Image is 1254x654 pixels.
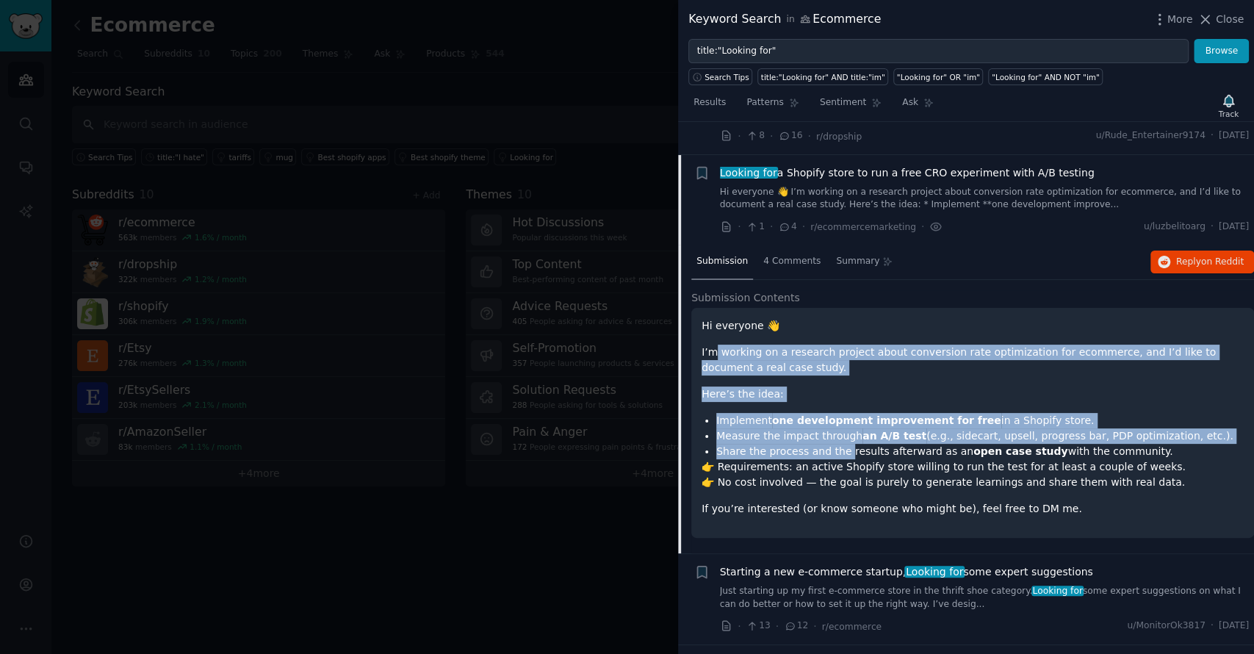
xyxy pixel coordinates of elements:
div: "Looking for" AND NOT "im" [992,72,1100,82]
li: Share the process and the results afterward as an with the community. [716,444,1244,459]
p: 👉 Requirements: an active Shopify store willing to run the test for at least a couple of weeks. 👉... [702,459,1244,490]
span: 1 [746,220,764,234]
button: Replyon Reddit [1150,251,1254,274]
span: 8 [746,129,764,143]
strong: open case study [973,445,1068,457]
span: · [802,219,805,234]
span: Patterns [746,96,783,109]
span: Close [1216,12,1244,27]
span: · [1211,220,1214,234]
span: · [770,219,773,234]
button: Search Tips [688,68,752,85]
input: Try a keyword related to your business [688,39,1189,64]
span: · [738,129,740,144]
span: Reply [1176,256,1244,269]
span: · [1211,619,1214,633]
span: r/dropship [816,132,862,142]
button: Browse [1194,39,1249,64]
span: Looking for [718,167,779,179]
p: If you’re interested (or know someone who might be), feel free to DM me. [702,501,1244,517]
span: Looking for [904,566,965,578]
span: Submission [696,255,748,268]
div: title:"Looking for" AND title:"im" [761,72,885,82]
span: · [738,219,740,234]
span: on Reddit [1201,256,1244,267]
a: Ask [897,91,939,121]
button: Close [1197,12,1244,27]
div: Track [1219,109,1239,119]
span: [DATE] [1219,220,1249,234]
li: Measure the impact through (e.g., sidecart, upsell, progress bar, PDP optimization, etc.). [716,428,1244,444]
span: · [776,619,779,634]
span: 4 Comments [763,255,821,268]
span: [DATE] [1219,619,1249,633]
span: Sentiment [820,96,866,109]
div: Keyword Search Ecommerce [688,10,881,29]
span: More [1167,12,1193,27]
strong: an A/B test [862,430,926,442]
span: Ask [902,96,918,109]
span: · [738,619,740,634]
span: · [807,129,810,144]
span: Submission Contents [691,290,800,306]
button: More [1152,12,1193,27]
span: · [921,219,924,234]
span: a Shopify store to run a free CRO experiment with A/B testing [720,165,1095,181]
li: Implement in a Shopify store. [716,413,1244,428]
span: Summary [836,255,879,268]
div: "Looking for" OR "im" [897,72,980,82]
span: · [813,619,816,634]
span: Results [693,96,726,109]
span: r/ecommerce [822,622,882,632]
span: [DATE] [1219,129,1249,143]
span: u/MonitorOk3817 [1127,619,1205,633]
span: 12 [784,619,808,633]
span: 16 [778,129,802,143]
p: Hi everyone 👋 [702,318,1244,334]
a: "Looking for" OR "im" [893,68,983,85]
a: Results [688,91,731,121]
a: Starting a new e-commerce startup,Looking forsome expert suggestions [720,564,1093,580]
a: Just starting up my first e-commerce store in the thrift shoe category.Looking forsome expert sug... [720,585,1250,611]
span: · [1211,129,1214,143]
span: u/Rude_Entertainer9174 [1095,129,1205,143]
span: Search Tips [705,72,749,82]
span: in [786,13,794,26]
span: u/luzbelitoarg [1144,220,1206,234]
a: Looking fora Shopify store to run a free CRO experiment with A/B testing [720,165,1095,181]
span: Looking for [1031,586,1084,596]
span: · [770,129,773,144]
a: "Looking for" AND NOT "im" [988,68,1103,85]
span: 4 [778,220,796,234]
p: Here’s the idea: [702,387,1244,402]
strong: one development improvement for free [772,414,1001,426]
span: r/ecommercemarketing [810,222,916,232]
p: I’m working on a research project about conversion rate optimization for ecommerce, and I’d like ... [702,345,1244,375]
a: Hi everyone 👋 I’m working on a research project about conversion rate optimization for ecommerce,... [720,186,1250,212]
a: title:"Looking for" AND title:"im" [757,68,888,85]
span: 13 [746,619,770,633]
span: Starting a new e-commerce startup, some expert suggestions [720,564,1093,580]
a: Sentiment [815,91,887,121]
button: Track [1214,90,1244,121]
a: Patterns [741,91,804,121]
